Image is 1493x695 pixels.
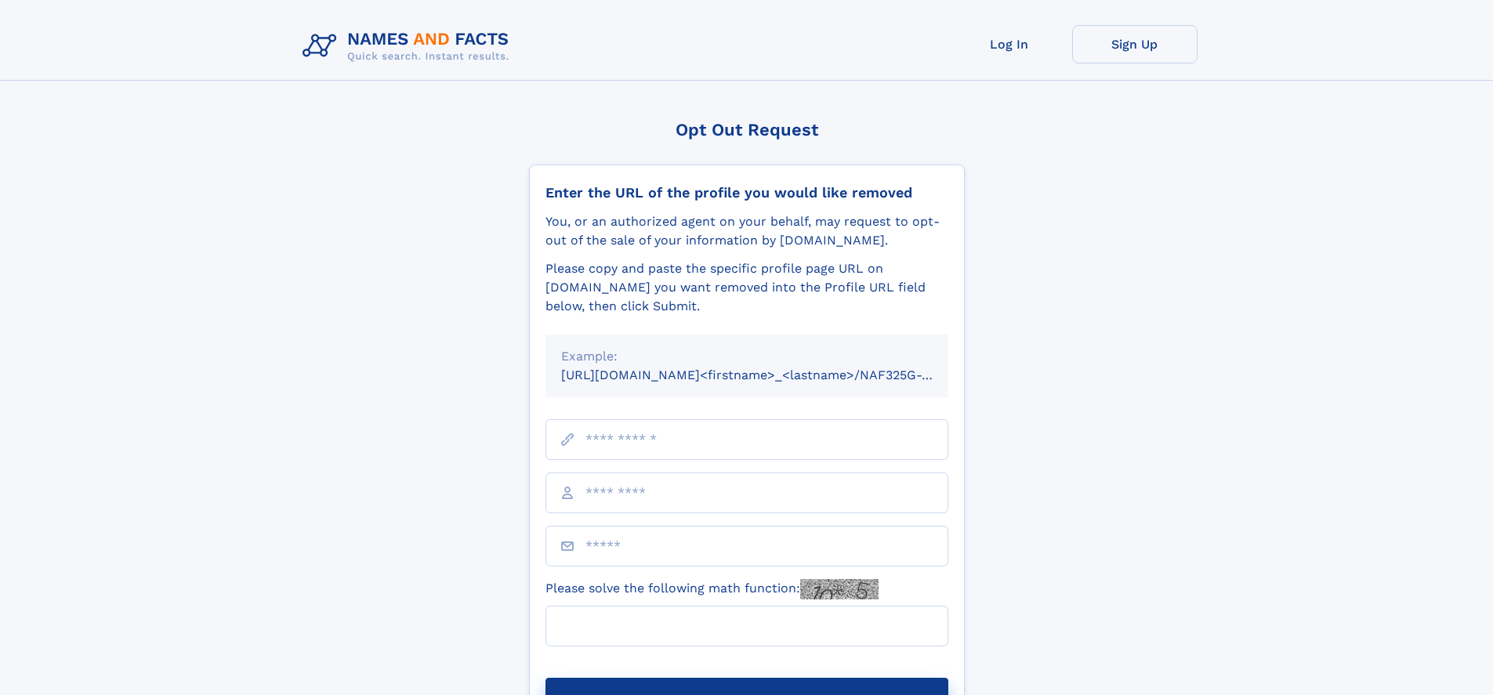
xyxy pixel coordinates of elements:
[947,25,1072,63] a: Log In
[545,184,948,201] div: Enter the URL of the profile you would like removed
[545,259,948,316] div: Please copy and paste the specific profile page URL on [DOMAIN_NAME] you want removed into the Pr...
[529,120,965,139] div: Opt Out Request
[545,212,948,250] div: You, or an authorized agent on your behalf, may request to opt-out of the sale of your informatio...
[561,347,933,366] div: Example:
[561,367,978,382] small: [URL][DOMAIN_NAME]<firstname>_<lastname>/NAF325G-xxxxxxxx
[1072,25,1198,63] a: Sign Up
[296,25,522,67] img: Logo Names and Facts
[545,579,879,599] label: Please solve the following math function:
